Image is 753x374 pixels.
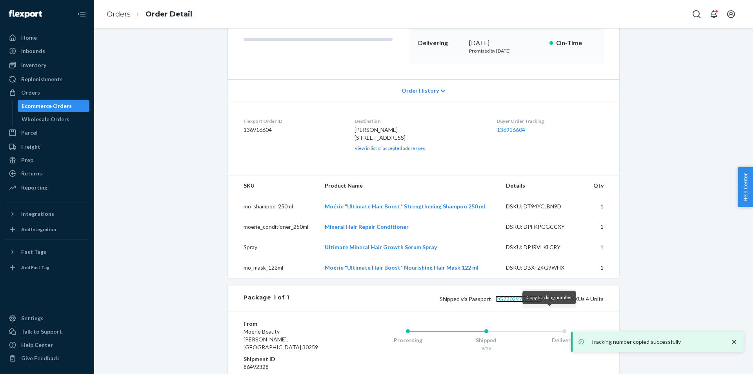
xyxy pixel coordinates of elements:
[289,294,604,304] div: 4 SKUs 4 Units
[506,264,580,272] div: DSKU: DBXFZ4G9WHX
[5,86,89,99] a: Orders
[21,314,44,322] div: Settings
[586,257,619,278] td: 1
[325,203,485,210] a: Moérie "Ultimate Hair Boost" Strengthening Shampoo 250 ml
[21,248,46,256] div: Fast Tags
[228,217,318,237] td: moerie_conditioner_250ml
[21,184,47,192] div: Reporting
[495,296,542,302] a: PG7202974581CA
[5,45,89,57] a: Inbounds
[244,294,289,304] div: Package 1 of 1
[355,145,425,151] a: View in list of accepted addresses
[21,75,63,83] div: Replenishments
[706,6,722,22] button: Open notifications
[228,257,318,278] td: mo_mask_122ml
[738,167,753,207] button: Help Center
[730,338,738,346] svg: close toast
[21,156,33,164] div: Prep
[355,126,406,141] span: [PERSON_NAME] [STREET_ADDRESS]
[21,328,62,336] div: Talk to Support
[244,328,318,350] span: Moerie Beauty [PERSON_NAME], [GEOGRAPHIC_DATA] 30259
[5,73,89,86] a: Replenishments
[244,320,337,328] dt: From
[9,10,42,18] img: Flexport logo
[506,243,580,251] div: DSKU: DPJRVLKLCRY
[586,217,619,237] td: 1
[440,296,556,302] span: Shipped via Passport
[5,126,89,139] a: Parcel
[586,175,619,196] th: Qty
[5,325,89,338] a: Talk to Support
[18,100,90,112] a: Ecommerce Orders
[469,47,543,54] p: Promised by [DATE]
[146,10,192,18] a: Order Detail
[244,126,342,134] dd: 136916604
[500,175,586,196] th: Details
[402,87,439,95] span: Order History
[228,237,318,257] td: Spray
[107,10,131,18] a: Orders
[5,59,89,71] a: Inventory
[100,3,198,26] ol: breadcrumbs
[5,312,89,325] a: Settings
[21,341,53,349] div: Help Center
[318,175,499,196] th: Product Name
[5,223,89,236] a: Add Integration
[355,118,485,124] dt: Destination
[244,363,337,371] dd: 86492328
[5,208,89,220] button: Integrations
[21,47,45,55] div: Inbounds
[21,143,40,151] div: Freight
[22,115,69,123] div: Wholesale Orders
[5,261,89,274] a: Add Fast Tag
[244,118,342,124] dt: Flexport Order ID
[5,167,89,180] a: Returns
[506,223,580,231] div: DSKU: DPFKPGGCCXY
[526,294,572,300] span: Copy tracking number
[244,355,337,363] dt: Shipment ID
[228,196,318,217] td: mo_shampoo_250ml
[21,61,46,69] div: Inventory
[586,196,619,217] td: 1
[556,38,594,47] p: On-Time
[723,6,739,22] button: Open account menu
[21,354,59,362] div: Give Feedback
[447,336,526,344] div: Shipped
[689,6,704,22] button: Open Search Box
[5,352,89,365] button: Give Feedback
[5,31,89,44] a: Home
[5,339,89,351] a: Help Center
[21,210,54,218] div: Integrations
[325,264,478,271] a: Moérie "Ultimate Hair Boost" Nourishing Hair Mask 122 ml
[506,203,580,210] div: DSKU: DT94YCJBN9D
[5,154,89,166] a: Prep
[5,246,89,258] button: Fast Tags
[21,226,56,233] div: Add Integration
[21,170,42,177] div: Returns
[22,102,72,110] div: Ecommerce Orders
[5,181,89,194] a: Reporting
[469,38,543,47] div: [DATE]
[525,336,604,344] div: Delivered
[5,140,89,153] a: Freight
[591,338,722,346] p: Tracking number copied successfully
[497,126,525,133] a: 136916604
[228,175,318,196] th: SKU
[369,336,447,344] div: Processing
[447,345,526,352] div: 9/19
[497,118,604,124] dt: Buyer Order Tracking
[586,237,619,257] td: 1
[18,113,90,126] a: Wholesale Orders
[21,264,49,271] div: Add Fast Tag
[418,38,463,47] p: Delivering
[325,223,409,230] a: Mineral Hair Repair Conditioner
[21,34,37,42] div: Home
[21,129,38,137] div: Parcel
[74,6,89,22] button: Close Navigation
[325,244,437,250] a: Ultimate Mineral Hair Growth Serum Spray
[21,89,40,97] div: Orders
